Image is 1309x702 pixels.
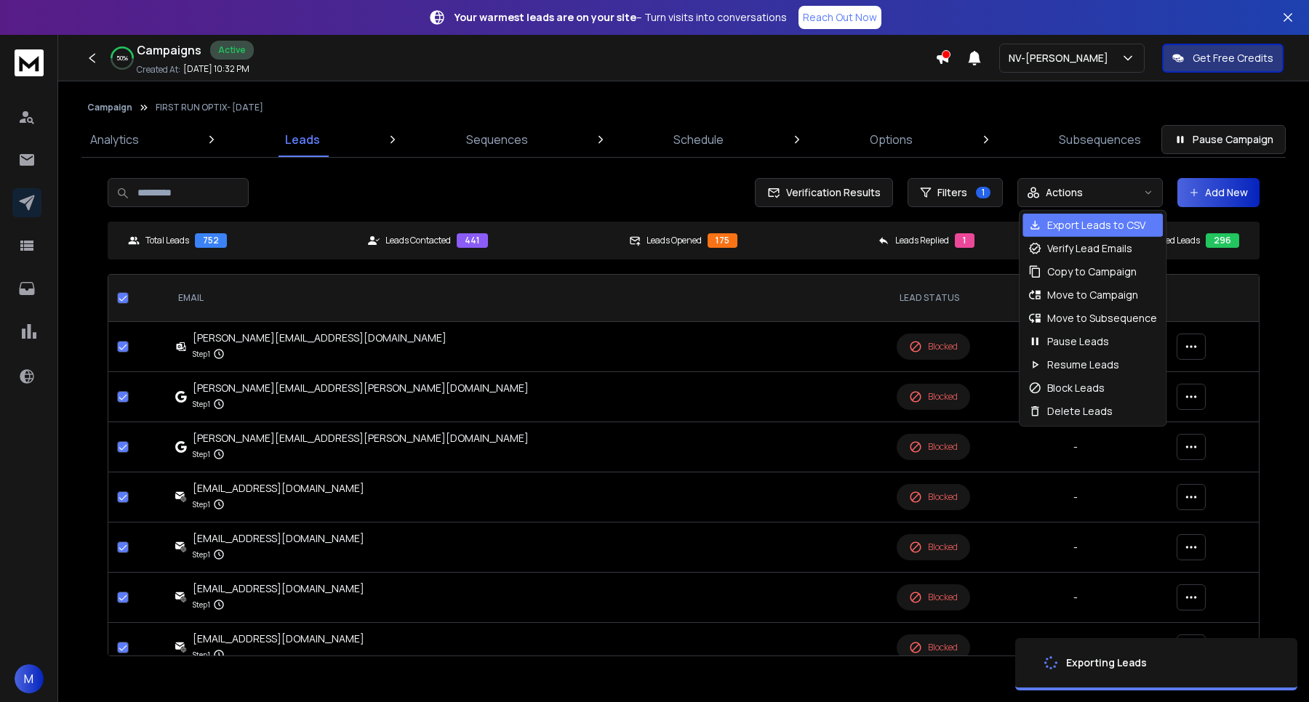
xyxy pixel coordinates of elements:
[193,481,364,496] div: [EMAIL_ADDRESS][DOMAIN_NAME]
[909,340,958,353] div: Blocked
[193,447,210,461] p: Step 1
[156,102,263,113] p: FIRST RUN OPTIX- [DATE]
[15,49,44,76] img: logo
[193,547,210,562] p: Step 1
[193,647,210,662] p: Step 1
[1047,265,1137,279] p: Copy to Campaign
[15,664,44,693] button: M
[1162,44,1284,73] button: Get Free Credits
[937,185,967,200] span: Filters
[210,41,254,60] div: Active
[1066,655,1147,670] div: Exporting Leads
[193,531,364,546] div: [EMAIL_ADDRESS][DOMAIN_NAME]
[909,591,958,604] div: Blocked
[1047,311,1157,326] p: Move to Subsequence
[1047,381,1105,395] p: Block Leads
[665,122,732,157] a: Schedule
[193,381,529,395] div: [PERSON_NAME][EMAIL_ADDRESS][PERSON_NAME][DOMAIN_NAME]
[861,122,921,157] a: Options
[976,187,990,198] span: 1
[116,54,128,62] p: 50 %
[1046,185,1083,200] p: Actions
[137,41,201,59] h1: Campaigns
[1047,218,1145,233] p: Export Leads to CSV
[870,131,913,148] p: Options
[1047,358,1119,372] p: Resume Leads
[145,235,189,246] p: Total Leads
[798,6,881,29] a: Reach Out Now
[193,331,447,345] div: [PERSON_NAME][EMAIL_ADDRESS][DOMAIN_NAME]
[803,10,877,25] p: Reach Out Now
[909,491,958,504] div: Blocked
[457,233,488,248] div: 441
[183,63,249,75] p: [DATE] 10:32 PM
[755,178,893,207] button: Verification Results
[193,431,529,445] div: [PERSON_NAME][EMAIL_ADDRESS][PERSON_NAME][DOMAIN_NAME]
[1193,51,1273,65] p: Get Free Credits
[1065,422,1168,472] td: -
[1047,404,1113,419] p: Delete Leads
[1047,334,1109,349] p: Pause Leads
[1177,178,1260,207] button: Add New
[888,275,1065,322] th: LEAD STATUS
[1065,623,1168,673] td: -
[193,397,210,411] p: Step 1
[909,641,958,654] div: Blocked
[193,497,210,512] p: Step 1
[385,235,451,246] p: Leads Contacted
[167,275,888,322] th: EMAIL
[955,233,974,248] div: 1
[1050,122,1150,157] a: Subsequences
[195,233,227,248] div: 752
[673,131,724,148] p: Schedule
[137,64,180,76] p: Created At:
[193,597,210,612] p: Step 1
[1047,288,1138,302] p: Move to Campaign
[193,347,210,361] p: Step 1
[466,131,528,148] p: Sequences
[895,235,949,246] p: Leads Replied
[909,390,958,403] div: Blocked
[285,131,320,148] p: Leads
[1206,233,1239,248] div: 296
[1065,523,1168,573] td: -
[193,632,364,646] div: [EMAIL_ADDRESS][DOMAIN_NAME]
[708,233,737,248] div: 175
[81,122,148,157] a: Analytics
[1047,241,1132,256] p: Verify Lead Emails
[1065,573,1168,623] td: -
[1065,472,1168,523] td: -
[909,541,958,554] div: Blocked
[1161,125,1286,154] button: Pause Campaign
[1059,131,1141,148] p: Subsequences
[909,440,958,453] div: Blocked
[457,122,537,157] a: Sequences
[1009,51,1114,65] p: NV-[PERSON_NAME]
[193,581,364,596] div: [EMAIL_ADDRESS][DOMAIN_NAME]
[276,122,329,157] a: Leads
[455,10,787,25] p: – Turn visits into conversations
[908,178,1003,207] button: Filters1
[455,10,636,24] strong: Your warmest leads are on your site
[780,185,881,200] span: Verification Results
[647,235,702,246] p: Leads Opened
[90,131,139,148] p: Analytics
[87,102,132,113] button: Campaign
